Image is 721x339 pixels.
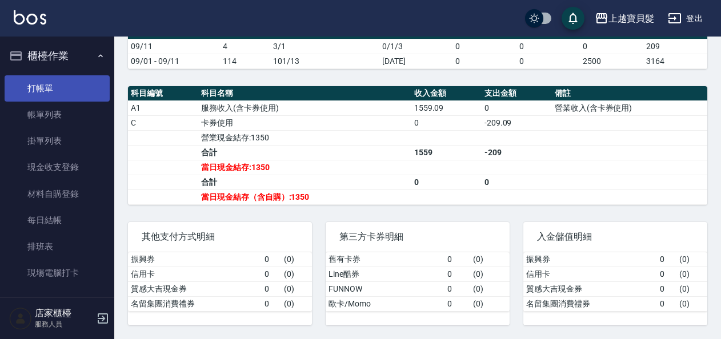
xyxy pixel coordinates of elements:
[339,231,496,243] span: 第三方卡券明細
[470,267,510,281] td: ( 0 )
[142,231,298,243] span: 其他支付方式明細
[128,281,262,296] td: 質感大吉現金券
[220,39,270,54] td: 4
[5,75,110,102] a: 打帳單
[14,10,46,25] img: Logo
[281,252,312,267] td: ( 0 )
[128,296,262,311] td: 名留集團消費禮券
[676,252,707,267] td: ( 0 )
[657,281,677,296] td: 0
[663,8,707,29] button: 登出
[482,86,552,101] th: 支出金額
[262,296,282,311] td: 0
[5,41,110,71] button: 櫃檯作業
[128,86,198,101] th: 科目編號
[5,128,110,154] a: 掛單列表
[379,39,452,54] td: 0/1/3
[523,267,657,281] td: 信用卡
[411,175,482,189] td: 0
[676,267,707,281] td: ( 0 )
[198,86,411,101] th: 科目名稱
[482,115,552,130] td: -209.09
[562,7,584,30] button: save
[657,296,677,311] td: 0
[470,252,510,267] td: ( 0 )
[523,252,707,312] table: a dense table
[580,39,643,54] td: 0
[128,39,220,54] td: 09/11
[411,86,482,101] th: 收入金額
[482,145,552,160] td: -209
[128,252,262,267] td: 振興券
[270,54,379,68] td: 101/13
[552,86,707,101] th: 備註
[676,281,707,296] td: ( 0 )
[35,319,93,329] p: 服務人員
[198,130,411,145] td: 營業現金結存:1350
[516,39,580,54] td: 0
[379,54,452,68] td: [DATE]
[5,260,110,286] a: 現場電腦打卡
[516,54,580,68] td: 0
[580,54,643,68] td: 2500
[198,115,411,130] td: 卡券使用
[552,100,707,115] td: 營業收入(含卡券使用)
[9,307,32,330] img: Person
[482,100,552,115] td: 0
[537,231,694,243] span: 入金儲值明細
[198,175,411,189] td: 合計
[128,115,198,130] td: C
[198,160,411,175] td: 當日現金結存:1350
[444,252,470,267] td: 0
[326,281,444,296] td: FUNNOW
[270,39,379,54] td: 3/1
[5,207,110,233] a: 每日結帳
[523,296,657,311] td: 名留集團消費禮券
[198,189,411,204] td: 當日現金結存（含自購）:1350
[128,267,262,281] td: 信用卡
[281,281,312,296] td: ( 0 )
[482,175,552,189] td: 0
[326,267,444,281] td: Line酷券
[326,296,444,311] td: 歐卡/Momo
[444,267,470,281] td: 0
[128,86,707,205] table: a dense table
[281,267,312,281] td: ( 0 )
[590,7,659,30] button: 上越寶貝髮
[452,39,516,54] td: 0
[5,154,110,180] a: 現金收支登錄
[128,100,198,115] td: A1
[128,25,707,69] table: a dense table
[643,39,707,54] td: 209
[262,281,282,296] td: 0
[676,296,707,311] td: ( 0 )
[643,54,707,68] td: 3164
[5,102,110,128] a: 帳單列表
[128,252,312,312] table: a dense table
[657,267,677,281] td: 0
[657,252,677,267] td: 0
[220,54,270,68] td: 114
[470,296,510,311] td: ( 0 )
[523,281,657,296] td: 質感大吉現金券
[608,11,654,26] div: 上越寶貝髮
[35,308,93,319] h5: 店家櫃檯
[444,296,470,311] td: 0
[452,54,516,68] td: 0
[411,145,482,160] td: 1559
[444,281,470,296] td: 0
[5,181,110,207] a: 材料自購登錄
[326,252,444,267] td: 舊有卡券
[470,281,510,296] td: ( 0 )
[5,291,110,321] button: 預約管理
[281,296,312,311] td: ( 0 )
[411,100,482,115] td: 1559.09
[198,145,411,160] td: 合計
[198,100,411,115] td: 服務收入(含卡券使用)
[128,54,220,68] td: 09/01 - 09/11
[326,252,510,312] table: a dense table
[5,233,110,260] a: 排班表
[523,252,657,267] td: 振興券
[411,115,482,130] td: 0
[262,252,282,267] td: 0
